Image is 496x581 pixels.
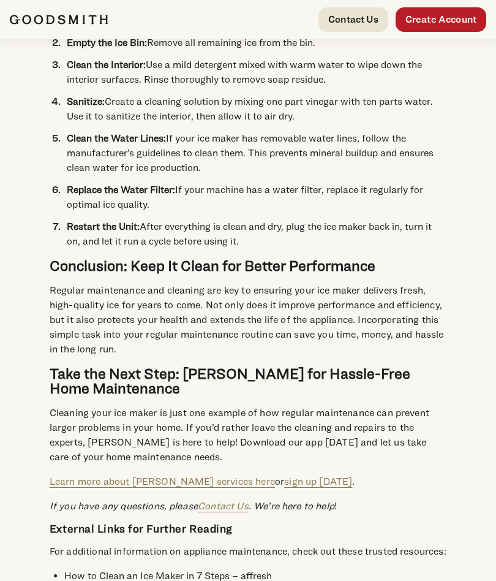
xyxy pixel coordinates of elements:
[67,183,446,212] li: If your machine has a water filter, replace it regularly for optimal ice quality.
[50,500,198,512] em: If you have any questions, please
[67,37,147,48] strong: Empty the Ice Bin:
[50,283,446,357] p: Regular maintenance and cleaning are key to ensuring your ice maker delivers fresh, high-quality ...
[50,365,410,397] strong: Take the Next Step: [PERSON_NAME] for Hassle-Free Home Maintenance
[50,544,446,559] p: For additional information on appliance maintenance, check out these trusted resources:
[249,500,334,512] em: . We’re here to help
[67,221,140,232] strong: Restart the Unit:
[67,36,446,50] li: Remove all remaining ice from the bin.
[396,7,486,32] a: Create Account
[50,522,233,535] strong: External Links for Further Reading
[50,257,375,275] strong: Conclusion: Keep It Clean for Better Performance
[198,500,249,512] a: Contact Us
[67,219,446,249] li: After everything is clean and dry, plug the ice maker back in, turn it on, and let it run a cycle...
[50,476,275,487] a: Learn more about [PERSON_NAME] services here
[67,96,105,107] strong: Sanitize:
[67,59,146,70] strong: Clean the Interior:
[284,476,352,487] a: sign up [DATE]
[50,406,446,465] p: Cleaning your ice maker is just one example of how regular maintenance can prevent larger problem...
[67,58,446,87] li: Use a mild detergent mixed with warm water to wipe down the interior surfaces. Rinse thoroughly t...
[50,474,446,489] p: or .
[50,499,446,514] p: !
[67,94,446,124] li: Create a cleaning solution by mixing one part vinegar with ten parts water. Use it to sanitize th...
[10,15,108,25] img: Goodsmith
[67,184,175,196] strong: Replace the Water Filter:
[67,132,166,144] strong: Clean the Water Lines:
[318,7,388,32] a: Contact Us
[67,131,446,175] li: If your ice maker has removable water lines, follow the manufacturer’s guidelines to clean them. ...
